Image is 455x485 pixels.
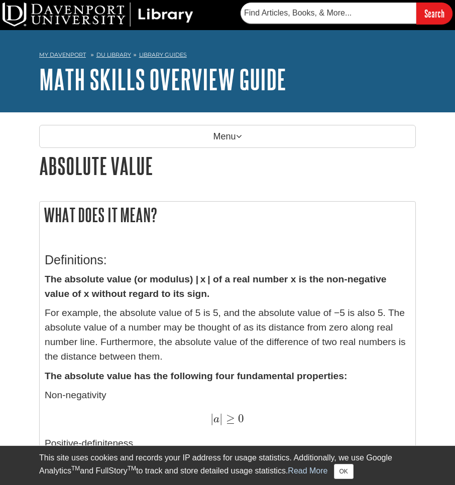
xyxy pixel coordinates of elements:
[96,51,131,58] a: DU Library
[39,51,86,59] a: My Davenport
[210,412,213,425] span: |
[45,371,347,381] strong: The absolute value has the following four fundamental properties:
[416,3,452,24] input: Search
[334,464,354,479] button: Close
[39,153,416,179] h1: Absolute Value
[45,274,387,299] strong: The absolute value (or modulus) | x | of a real number x is the non-negative value of x without r...
[241,3,452,24] form: Searches DU Library's articles, books, and more
[235,412,244,425] span: 0
[139,51,187,58] a: Library Guides
[45,253,410,267] h3: Definitions:
[128,465,136,472] sup: TM
[288,466,327,475] a: Read More
[241,3,416,24] input: Find Articles, Books, & More...
[71,465,80,472] sup: TM
[213,414,219,425] span: a
[45,306,410,364] p: For example, the absolute value of 5 is 5, and the absolute value of −5 is also 5. The absolute v...
[39,452,416,479] div: This site uses cookies and records your IP address for usage statistics. Additionally, we use Goo...
[3,3,193,27] img: DU Library
[39,125,416,148] p: Menu
[222,412,235,425] span: ≥
[39,64,286,95] a: Math Skills Overview Guide
[40,202,415,228] h2: What does it mean?
[39,48,416,64] nav: breadcrumb
[219,412,222,425] span: |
